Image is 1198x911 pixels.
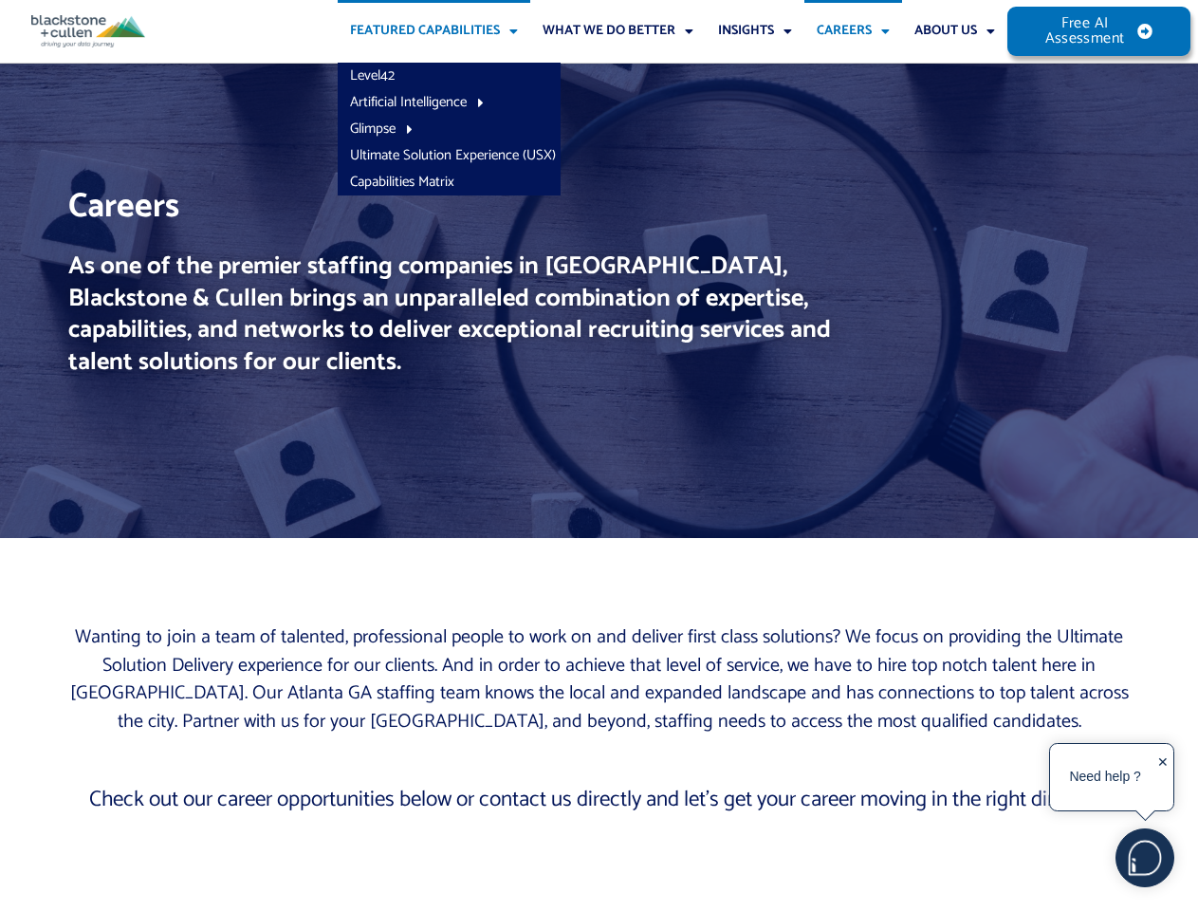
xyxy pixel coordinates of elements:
a: Free AI Assessment [1007,7,1190,56]
p: Check out our career opportunities below or contact us directly and let’s get your career moving ... [68,786,1131,814]
a: Capabilities Matrix [338,169,561,195]
a: Level42 [338,63,561,89]
a: Ultimate Solution Experience (USX) [338,142,561,169]
div: Need help ? [1053,747,1157,808]
span: Free AI Assessment [1045,16,1125,46]
h1: Careers [68,183,841,231]
a: Glimpse [338,116,561,142]
img: users%2F5SSOSaKfQqXq3cFEnIZRYMEs4ra2%2Fmedia%2Fimages%2F-Bulle%20blanche%20sans%20fond%20%2B%20ma... [1116,829,1173,886]
div: ✕ [1157,749,1169,808]
a: Artificial Intelligence [338,89,561,116]
p: Wanting to join a team of talented, professional people to work on and deliver first class soluti... [68,623,1131,736]
ul: Featured Capabilities [338,63,561,195]
h2: As one of the premier staffing companies in [GEOGRAPHIC_DATA], Blackstone & Cullen brings an unpa... [68,251,841,379]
